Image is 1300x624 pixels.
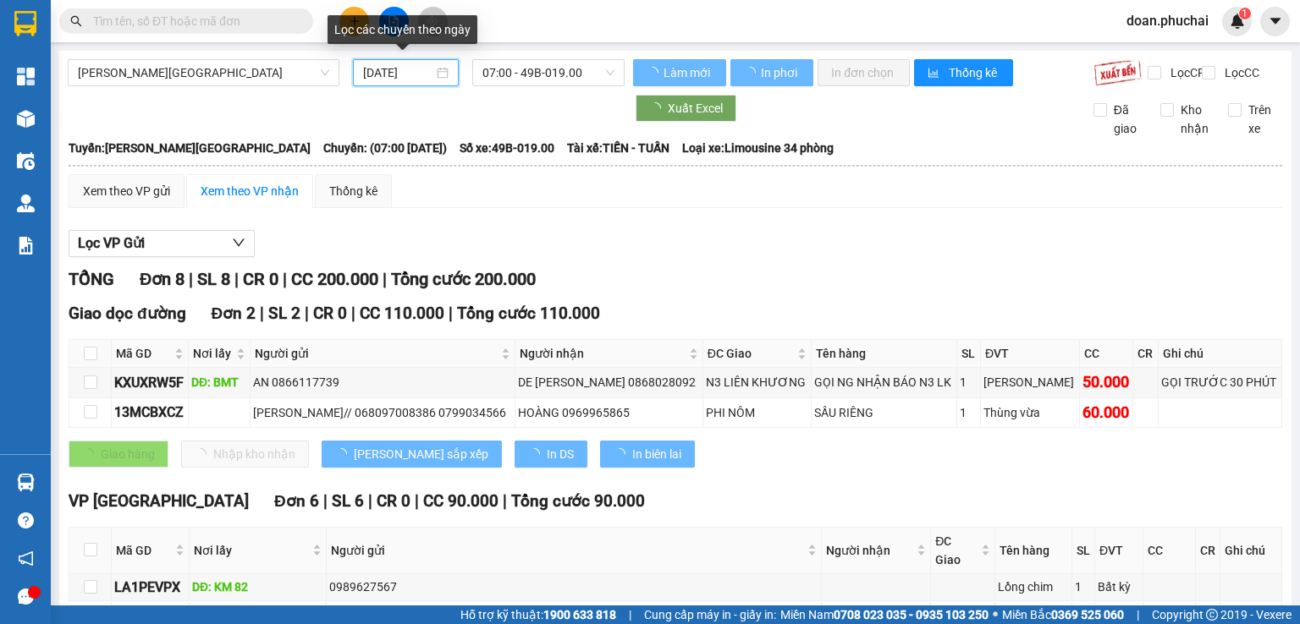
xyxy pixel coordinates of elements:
span: CC 200.000 [291,269,378,289]
span: Người gửi [255,344,498,363]
div: Bất kỳ [1098,577,1140,596]
span: Tài xế: TIẾN - TUẤN [567,139,669,157]
div: 1 [960,373,978,391]
span: Cung cấp máy in - giấy in: [644,605,776,624]
span: 1 [1242,8,1248,19]
img: warehouse-icon [17,152,35,170]
div: 50.000 [1082,370,1130,394]
div: Thùng vừa [983,403,1077,422]
span: Giao dọc đường [69,304,186,323]
span: Chuyến: (07:00 [DATE]) [323,139,447,157]
span: SL 2 [268,304,300,323]
div: PHI NÔM [706,403,808,422]
span: | [415,491,419,511]
div: Xem theo VP gửi [83,182,170,200]
span: Đơn 6 [274,491,319,511]
span: Loại xe: Limousine 34 phòng [682,139,834,157]
div: [PERSON_NAME] [983,373,1077,391]
th: Tên hàng [995,528,1072,574]
span: Xuất Excel [668,99,723,118]
span: copyright [1206,609,1218,621]
img: icon-new-feature [1230,14,1245,29]
img: dashboard-icon [17,68,35,85]
span: loading [335,448,354,460]
span: Nơi lấy [194,541,309,560]
button: plus [339,7,369,36]
span: notification [18,550,34,567]
span: Người gửi [331,541,804,560]
button: aim [418,7,448,36]
div: HOÀNG 0969965865 [518,403,700,422]
span: VP [GEOGRAPHIC_DATA] [69,491,249,511]
div: SẦU RIÊNG [814,403,955,422]
div: Thống kê [329,182,377,200]
span: Người nhận [520,344,686,363]
span: | [189,269,193,289]
span: Đã giao [1107,101,1149,138]
div: DĐ: Chưkpo [192,605,323,623]
button: Xuất Excel [636,95,736,122]
div: 60.000 [1082,401,1130,424]
div: Lồng chim [998,577,1069,596]
div: Bất kỳ [1098,605,1140,623]
div: [PERSON_NAME]// 068097008386 0799034566 [253,403,512,422]
div: DE [PERSON_NAME] 0868028092 [518,373,700,391]
button: bar-chartThống kê [914,59,1013,86]
img: warehouse-icon [17,473,35,491]
span: Lọc VP Gửi [78,233,145,254]
span: CR 0 [377,491,410,511]
span: doan.phuchai [1113,10,1222,31]
span: | [503,491,507,511]
button: Làm mới [633,59,726,86]
span: Đơn 8 [140,269,185,289]
span: down [232,236,245,249]
div: DĐ: BMT [191,373,247,391]
span: TỔNG [69,269,114,289]
div: Xem theo VP nhận [201,182,299,200]
span: | [283,269,287,289]
div: GỌI TRƯỚC 30 PHÚT [1161,373,1279,391]
span: Lọc CC [1218,63,1262,82]
span: [PERSON_NAME] sắp xếp [354,445,488,463]
div: DĐ: KM 82 [192,577,323,596]
span: 07:00 - 49B-019.00 [482,60,615,85]
span: Miền Bắc [1002,605,1124,624]
span: SL 8 [197,269,230,289]
span: CR 0 [243,269,278,289]
th: ĐVT [981,340,1080,368]
strong: 1900 633 818 [543,608,616,621]
img: 9k= [1093,59,1142,86]
th: CR [1196,528,1220,574]
button: Lọc VP Gửi [69,230,255,257]
div: GỌI NG NHẬN BÁO N3 LK [814,373,955,391]
th: Ghi chú [1220,528,1282,574]
input: 15/10/2025 [363,63,432,82]
button: file-add [379,7,409,36]
div: 1 [1075,605,1092,623]
span: SL 6 [332,491,364,511]
span: | [305,304,309,323]
input: Tìm tên, số ĐT hoặc mã đơn [93,12,293,30]
td: KXUXRW5F [112,368,189,397]
th: Ghi chú [1159,340,1282,368]
button: Giao hàng [69,441,168,468]
div: 0989627567 [329,577,818,596]
span: ĐC Giao [935,532,978,569]
th: CR [1133,340,1159,368]
button: In biên lai [600,441,695,468]
div: 1 [960,403,978,422]
span: In biên lai [632,445,681,463]
span: | [323,491,328,511]
div: LA1PEVPX [114,577,186,598]
button: [PERSON_NAME] sắp xếp [322,441,502,468]
span: Mã GD [116,541,172,560]
th: Tên hàng [812,340,958,368]
span: loading [647,67,661,79]
img: solution-icon [17,237,35,255]
strong: 0369 525 060 [1051,608,1124,621]
span: Lọc CR [1164,63,1208,82]
div: Lọc các chuyến theo ngày [328,15,477,44]
th: CC [1143,528,1196,574]
span: caret-down [1268,14,1283,29]
span: | [260,304,264,323]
